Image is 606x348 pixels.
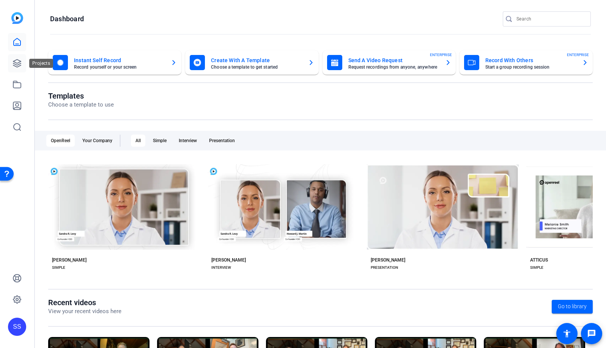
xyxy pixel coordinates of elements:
[74,65,165,69] mat-card-subtitle: Record yourself or your screen
[52,265,65,271] div: SIMPLE
[8,318,26,336] div: SS
[552,300,593,314] a: Go to library
[211,257,246,263] div: [PERSON_NAME]
[78,135,117,147] div: Your Company
[371,265,398,271] div: PRESENTATION
[148,135,171,147] div: Simple
[562,329,571,338] mat-icon: accessibility
[530,265,543,271] div: SIMPLE
[48,50,181,75] button: Instant Self RecordRecord yourself or your screen
[348,56,439,65] mat-card-title: Send A Video Request
[174,135,201,147] div: Interview
[74,56,165,65] mat-card-title: Instant Self Record
[131,135,145,147] div: All
[485,65,576,69] mat-card-subtitle: Start a group recording session
[211,65,302,69] mat-card-subtitle: Choose a template to get started
[48,91,114,100] h1: Templates
[211,56,302,65] mat-card-title: Create With A Template
[46,135,75,147] div: OpenReel
[323,50,456,75] button: Send A Video RequestRequest recordings from anyone, anywhereENTERPRISE
[48,307,121,316] p: View your recent videos here
[587,329,596,338] mat-icon: message
[50,14,84,24] h1: Dashboard
[485,56,576,65] mat-card-title: Record With Others
[52,257,87,263] div: [PERSON_NAME]
[29,59,53,68] div: Projects
[348,65,439,69] mat-card-subtitle: Request recordings from anyone, anywhere
[516,14,585,24] input: Search
[567,52,589,58] span: ENTERPRISE
[430,52,452,58] span: ENTERPRISE
[185,50,318,75] button: Create With A TemplateChoose a template to get started
[48,298,121,307] h1: Recent videos
[48,100,114,109] p: Choose a template to use
[371,257,405,263] div: [PERSON_NAME]
[530,257,548,263] div: ATTICUS
[211,265,231,271] div: INTERVIEW
[558,303,587,310] span: Go to library
[460,50,593,75] button: Record With OthersStart a group recording sessionENTERPRISE
[11,12,23,24] img: blue-gradient.svg
[205,135,239,147] div: Presentation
